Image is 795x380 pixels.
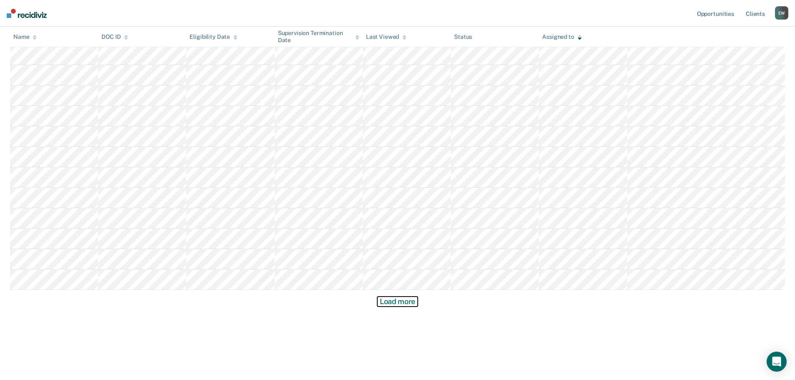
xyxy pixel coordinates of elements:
div: Name [13,33,37,40]
button: Load more [377,297,418,307]
div: Status [454,33,472,40]
div: E W [775,6,788,20]
div: Assigned to [542,33,581,40]
div: Eligibility Date [189,33,237,40]
div: Supervision Termination Date [278,30,359,44]
button: EW [775,6,788,20]
div: Last Viewed [366,33,406,40]
img: Recidiviz [7,9,47,18]
div: Open Intercom Messenger [767,352,787,372]
div: DOC ID [101,33,128,40]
